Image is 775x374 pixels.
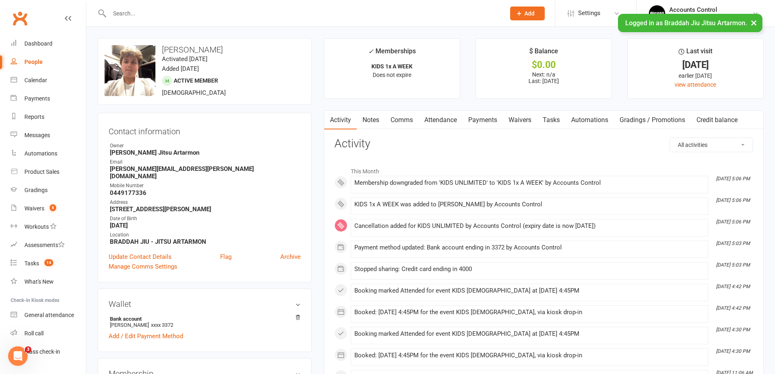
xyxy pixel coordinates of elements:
div: Roll call [24,330,44,337]
div: Mobile Number [110,182,301,190]
div: Email [110,158,301,166]
div: General attendance [24,312,74,318]
div: Messages [24,132,50,138]
a: Automations [11,144,86,163]
i: ✓ [368,48,373,55]
p: Next: n/a Last: [DATE] [483,71,604,84]
div: Reports [24,114,44,120]
a: Roll call [11,324,86,343]
span: 5 [50,204,56,211]
div: Membership downgraded from 'KIDS UNLIMITED' to 'KIDS 1x A WEEK' by Accounts Control [354,179,705,186]
a: Credit balance [691,111,743,129]
div: Memberships [368,46,416,61]
div: Cancellation added for KIDS UNLIMITED by Accounts Control (expiry date is now [DATE]) [354,223,705,230]
li: This Month [334,163,753,176]
a: Workouts [11,218,86,236]
div: Payment method updated: Bank account ending in 3372 by Accounts Control [354,244,705,251]
a: Dashboard [11,35,86,53]
h3: Contact information [109,124,301,136]
a: Activity [324,111,357,129]
i: [DATE] 5:06 PM [716,219,750,225]
a: Waivers 5 [11,199,86,218]
button: Add [510,7,545,20]
div: Date of Birth [110,215,301,223]
a: view attendance [675,81,716,88]
span: Settings [578,4,600,22]
strong: Bank account [110,316,297,322]
div: Dashboard [24,40,52,47]
div: Payments [24,95,50,102]
strong: [STREET_ADDRESS][PERSON_NAME] [110,206,301,213]
a: Tasks 14 [11,254,86,273]
a: Calendar [11,71,86,90]
i: [DATE] 5:03 PM [716,241,750,246]
h3: Wallet [109,300,301,308]
div: [PERSON_NAME] Jitsu Artarmon [669,13,752,21]
i: [DATE] 4:42 PM [716,305,750,311]
div: Gradings [24,187,48,193]
div: What's New [24,278,54,285]
span: 3 [25,346,31,353]
i: [DATE] 5:03 PM [716,262,750,268]
div: Tasks [24,260,39,267]
strong: BRADDAH JIU - JITSU ARTARMON [110,238,301,245]
div: Assessments [24,242,65,248]
a: Attendance [419,111,463,129]
a: Notes [357,111,385,129]
a: Assessments [11,236,86,254]
div: Booked: [DATE] 4:45PM for the event KIDS [DEMOGRAPHIC_DATA], via kiosk drop-in [354,309,705,316]
strong: [PERSON_NAME] Jitsu Artarmon [110,149,301,156]
iframe: Intercom live chat [8,346,28,366]
a: Comms [385,111,419,129]
a: Tasks [537,111,565,129]
span: Does not expire [373,72,411,78]
span: Logged in as Braddah Jiu Jitsu Artarmon. [625,19,747,27]
strong: 0449177336 [110,189,301,197]
a: What's New [11,273,86,291]
span: Active member [174,77,218,84]
div: earlier [DATE] [635,71,756,80]
strong: KIDS 1x A WEEK [371,63,413,70]
a: Archive [280,252,301,262]
a: Waivers [503,111,537,129]
div: [DATE] [635,61,756,69]
div: KIDS 1x A WEEK was added to [PERSON_NAME] by Accounts Control [354,201,705,208]
div: Booking marked Attended for event KIDS [DEMOGRAPHIC_DATA] at [DATE] 4:45PM [354,287,705,294]
i: [DATE] 5:06 PM [716,176,750,182]
i: [DATE] 5:06 PM [716,197,750,203]
button: × [747,14,761,31]
img: image1750059324.png [105,45,155,96]
div: $0.00 [483,61,604,69]
time: Added [DATE] [162,65,199,72]
a: Clubworx [10,8,30,28]
div: Product Sales [24,168,59,175]
a: Product Sales [11,163,86,181]
div: Address [110,199,301,206]
time: Activated [DATE] [162,55,207,63]
img: thumb_image1701918351.png [649,5,665,22]
a: Payments [11,90,86,108]
div: People [24,59,43,65]
div: Stopped sharing: Credit card ending in 4000 [354,266,705,273]
div: Workouts [24,223,49,230]
i: [DATE] 4:42 PM [716,284,750,289]
span: xxxx 3372 [151,322,173,328]
a: Flag [220,252,231,262]
a: Reports [11,108,86,126]
a: Add / Edit Payment Method [109,331,183,341]
i: [DATE] 4:30 PM [716,327,750,332]
div: Location [110,231,301,239]
a: Class kiosk mode [11,343,86,361]
a: Gradings [11,181,86,199]
i: [DATE] 4:30 PM [716,348,750,354]
strong: [PERSON_NAME][EMAIL_ADDRESS][PERSON_NAME][DOMAIN_NAME] [110,165,301,180]
h3: Activity [334,138,753,150]
a: Payments [463,111,503,129]
div: Owner [110,142,301,150]
a: Automations [565,111,614,129]
div: Waivers [24,205,44,212]
h3: [PERSON_NAME] [105,45,305,54]
a: General attendance kiosk mode [11,306,86,324]
a: Messages [11,126,86,144]
strong: [DATE] [110,222,301,229]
